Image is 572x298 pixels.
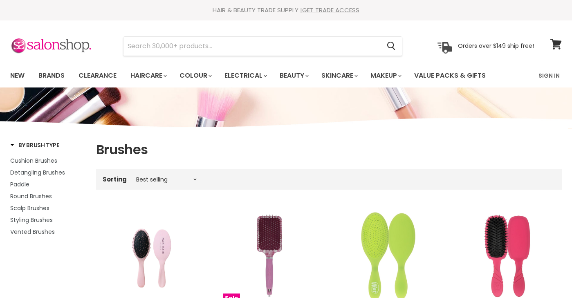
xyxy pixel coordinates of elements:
span: Cushion Brushes [10,157,57,165]
a: Electrical [218,67,272,84]
span: Scalp Brushes [10,204,49,212]
a: Haircare [124,67,172,84]
input: Search [123,37,380,56]
button: Search [380,37,402,56]
form: Product [123,36,402,56]
a: Clearance [72,67,123,84]
a: Brands [32,67,71,84]
a: GET TRADE ACCESS [302,6,359,14]
a: Makeup [364,67,406,84]
a: New [4,67,31,84]
a: Cushion Brushes [10,156,86,165]
a: Styling Brushes [10,215,86,224]
a: Sign In [534,67,565,84]
span: Paddle [10,180,29,188]
span: Detangling Brushes [10,168,65,177]
h3: By Brush Type [10,141,59,149]
a: Value Packs & Gifts [408,67,492,84]
span: Styling Brushes [10,216,53,224]
ul: Main menu [4,64,513,87]
span: Round Brushes [10,192,52,200]
p: Orders over $149 ship free! [458,42,534,49]
a: Colour [173,67,217,84]
a: Beauty [274,67,314,84]
label: Sorting [103,176,127,183]
a: Detangling Brushes [10,168,86,177]
a: Round Brushes [10,192,86,201]
h1: Brushes [96,141,562,158]
a: Paddle [10,180,86,189]
a: Vented Brushes [10,227,86,236]
span: Vented Brushes [10,228,55,236]
a: Scalp Brushes [10,204,86,213]
a: Skincare [315,67,363,84]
